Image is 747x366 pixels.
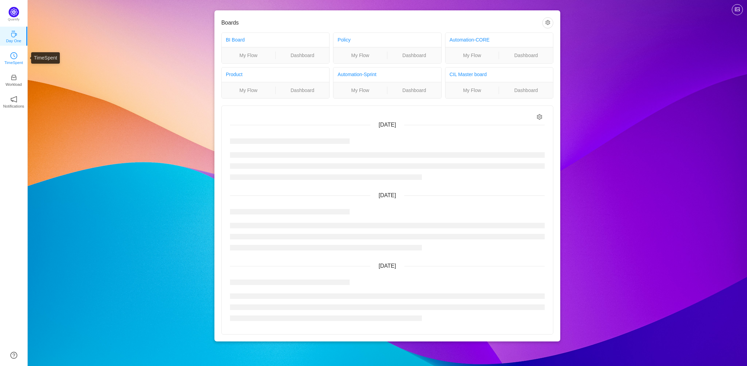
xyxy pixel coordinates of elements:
a: My Flow [445,52,499,59]
h3: Boards [221,19,542,26]
a: Automation-Sprint [338,72,376,77]
a: CIL Master board [450,72,487,77]
a: Policy [338,37,350,43]
p: TimeSpent [4,60,23,66]
a: icon: clock-circleTimeSpent [10,54,17,61]
span: [DATE] [379,192,396,198]
a: Automation-CORE [450,37,490,43]
a: Dashboard [276,86,330,94]
a: My Flow [333,86,387,94]
p: Notifications [3,103,24,109]
p: Workload [6,81,22,88]
a: Product [226,72,242,77]
a: My Flow [222,86,275,94]
p: Quantify [8,17,20,22]
i: icon: notification [10,96,17,103]
span: [DATE] [379,263,396,269]
img: Quantify [9,7,19,17]
a: icon: inboxWorkload [10,76,17,83]
a: Dashboard [387,52,441,59]
button: icon: setting [542,17,553,28]
p: Day One [6,38,21,44]
a: Dashboard [499,52,553,59]
span: [DATE] [379,122,396,128]
a: Dashboard [276,52,330,59]
a: icon: notificationNotifications [10,98,17,105]
a: icon: question-circle [10,352,17,359]
i: icon: coffee [10,30,17,37]
a: My Flow [222,52,275,59]
a: Dashboard [387,86,441,94]
a: icon: coffeeDay One [10,33,17,39]
a: Dashboard [499,86,553,94]
button: icon: picture [732,4,743,15]
a: My Flow [333,52,387,59]
i: icon: inbox [10,74,17,81]
i: icon: setting [537,114,543,120]
a: My Flow [445,86,499,94]
a: BI Board [226,37,245,43]
i: icon: clock-circle [10,52,17,59]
